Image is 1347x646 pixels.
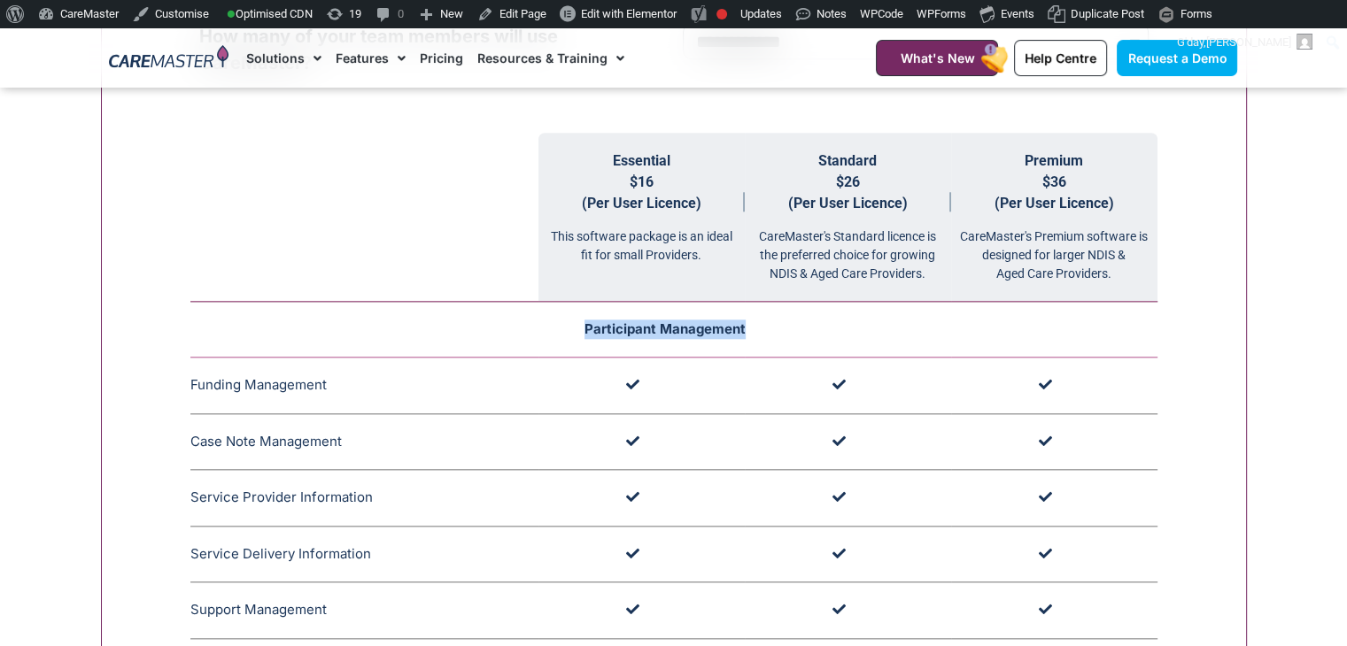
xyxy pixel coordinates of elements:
a: Pricing [420,28,463,88]
span: What's New [900,50,974,65]
td: Case Note Management [190,413,538,470]
span: Participant Management [584,320,746,337]
a: Resources & Training [477,28,624,88]
div: This software package is an ideal fit for small Providers. [538,214,745,265]
span: Request a Demo [1127,50,1227,65]
td: Service Provider Information [190,470,538,527]
td: Service Delivery Information [190,526,538,582]
a: G'day, [1171,28,1320,57]
th: Essential [538,133,745,302]
span: $16 (Per User Licence) [582,173,701,211]
span: [PERSON_NAME] [1206,35,1291,49]
span: $36 (Per User Licence) [995,173,1114,211]
td: Funding Management [190,358,538,414]
span: $26 (Per User Licence) [788,173,908,211]
div: Focus keyphrase not set [716,9,727,19]
a: Features [336,28,406,88]
span: Help Centre [1025,50,1096,65]
span: Edit with Elementor [581,7,677,20]
th: Standard [745,133,951,302]
a: Help Centre [1014,40,1107,76]
nav: Menu [246,28,832,88]
a: Solutions [246,28,321,88]
td: Support Management [190,582,538,639]
img: CareMaster Logo [109,45,228,72]
div: CareMaster's Standard licence is the preferred choice for growing NDIS & Aged Care Providers. [745,214,951,283]
div: CareMaster's Premium software is designed for larger NDIS & Aged Care Providers. [951,214,1157,283]
a: What's New [876,40,998,76]
th: Premium [951,133,1157,302]
a: Request a Demo [1117,40,1237,76]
